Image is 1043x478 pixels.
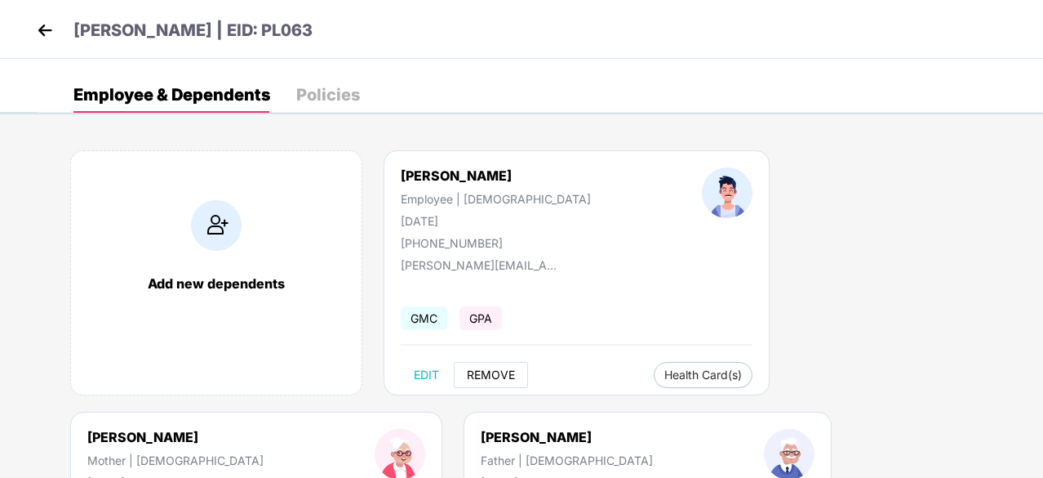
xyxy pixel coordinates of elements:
span: EDIT [414,369,439,382]
img: back [33,18,57,42]
div: [DATE] [401,214,591,228]
p: [PERSON_NAME] | EID: PL063 [73,18,313,43]
span: Health Card(s) [664,371,742,379]
div: [PERSON_NAME] [87,429,264,445]
div: [PERSON_NAME] [481,429,653,445]
div: Employee & Dependents [73,87,270,103]
button: REMOVE [454,362,528,388]
button: Health Card(s) [654,362,752,388]
img: addIcon [191,200,242,251]
span: GMC [401,306,447,330]
span: REMOVE [467,369,515,382]
div: Policies [296,87,360,103]
div: Add new dependents [87,275,345,292]
div: Father | [DEMOGRAPHIC_DATA] [481,453,653,467]
div: Employee | [DEMOGRAPHIC_DATA] [401,192,591,206]
button: EDIT [401,362,452,388]
div: [PERSON_NAME] [401,168,591,184]
div: [PHONE_NUMBER] [401,236,591,250]
span: GPA [459,306,502,330]
div: [PERSON_NAME][EMAIL_ADDRESS][PERSON_NAME][DOMAIN_NAME] [401,258,564,272]
img: profileImage [702,168,752,218]
div: Mother | [DEMOGRAPHIC_DATA] [87,453,264,467]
